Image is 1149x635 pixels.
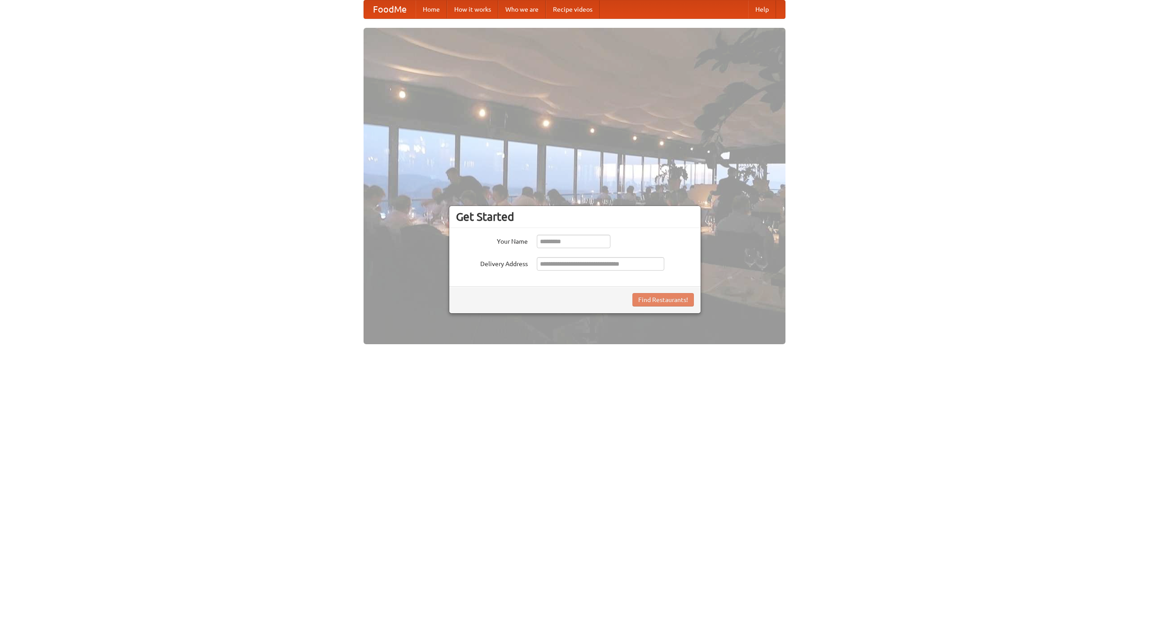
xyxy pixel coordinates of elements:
a: Recipe videos [546,0,600,18]
a: FoodMe [364,0,416,18]
a: How it works [447,0,498,18]
a: Who we are [498,0,546,18]
label: Your Name [456,235,528,246]
label: Delivery Address [456,257,528,268]
a: Help [748,0,776,18]
h3: Get Started [456,210,694,223]
a: Home [416,0,447,18]
button: Find Restaurants! [632,293,694,307]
